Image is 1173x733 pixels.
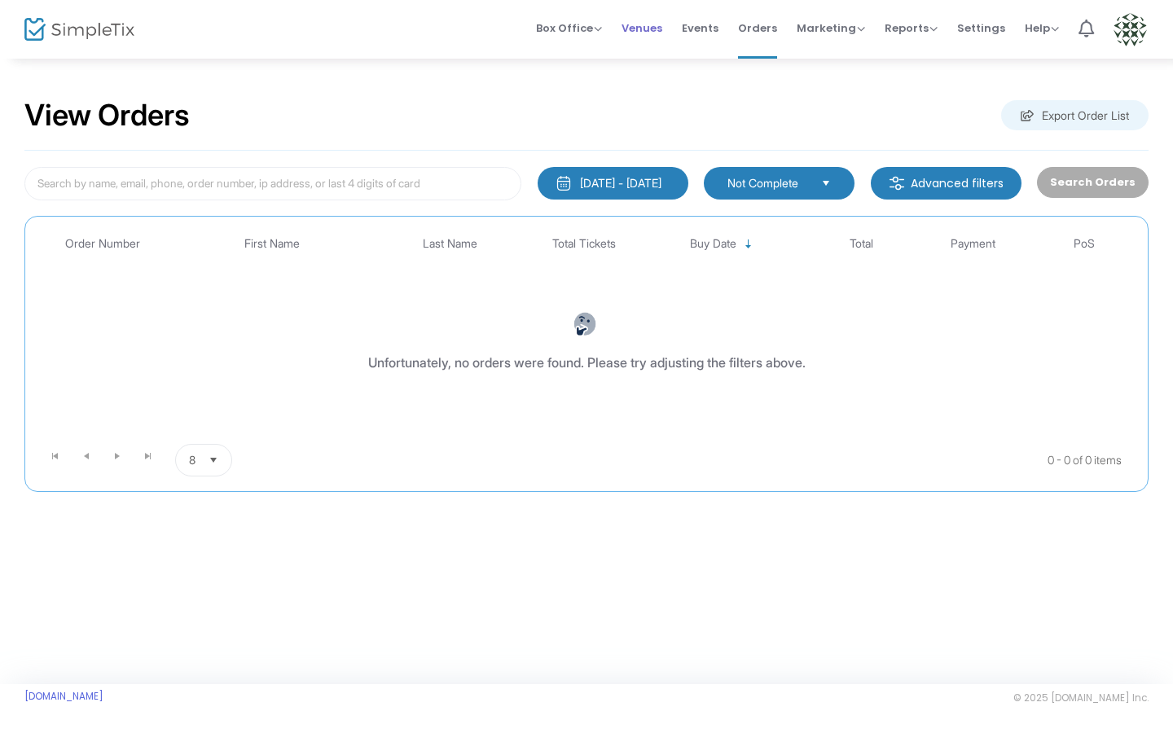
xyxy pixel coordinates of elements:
kendo-pager-info: 0 - 0 of 0 items [394,444,1122,476]
button: Select [815,174,837,192]
th: Total [806,225,917,263]
div: Data table [33,225,1140,437]
img: face-thinking.png [573,312,597,336]
span: PoS [1074,237,1095,251]
span: Not Complete [727,175,808,191]
span: © 2025 [DOMAIN_NAME] Inc. [1013,691,1149,704]
span: Orders [738,7,777,49]
span: 8 [189,452,195,468]
div: [DATE] - [DATE] [580,175,661,191]
span: Box Office [536,20,602,36]
a: [DOMAIN_NAME] [24,690,103,703]
button: Select [202,445,225,476]
span: Last Name [423,237,477,251]
m-button: Advanced filters [871,167,1021,200]
img: monthly [556,175,572,191]
span: Help [1025,20,1059,36]
span: First Name [244,237,300,251]
span: Sortable [742,238,755,251]
button: [DATE] - [DATE] [538,167,688,200]
div: Unfortunately, no orders were found. Please try adjusting the filters above. [368,353,806,372]
span: Reports [885,20,938,36]
span: Settings [957,7,1005,49]
input: Search by name, email, phone, order number, ip address, or last 4 digits of card [24,167,521,200]
span: Payment [951,237,995,251]
span: Events [682,7,718,49]
img: filter [889,175,905,191]
h2: View Orders [24,98,190,134]
span: Venues [622,7,662,49]
span: Order Number [65,237,140,251]
span: Buy Date [690,237,736,251]
span: Marketing [797,20,865,36]
th: Total Tickets [528,225,639,263]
